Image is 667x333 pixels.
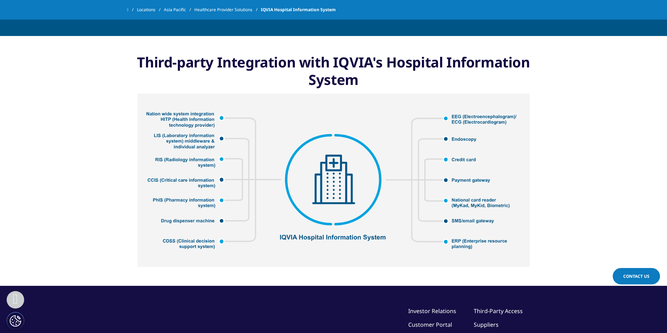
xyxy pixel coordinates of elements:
strong: Third-party Integration with IQVIA's Hospital Information System [137,52,530,89]
a: Customer Portal [408,321,452,328]
button: การตั้งค่าคุกกี้ [7,312,24,330]
a: Suppliers [474,321,499,328]
a: Asia Pacific [164,3,194,16]
img: IQVIA Hospital Information System Diagram [138,94,530,267]
a: Investor Relations [408,307,456,315]
a: Locations [137,3,164,16]
span: Contact Us [623,273,649,279]
a: Third-Party Access [474,307,523,315]
a: Contact Us [613,268,660,284]
a: Healthcare Provider Solutions [194,3,261,16]
span: IQVIA Hospital Information System [261,3,336,16]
